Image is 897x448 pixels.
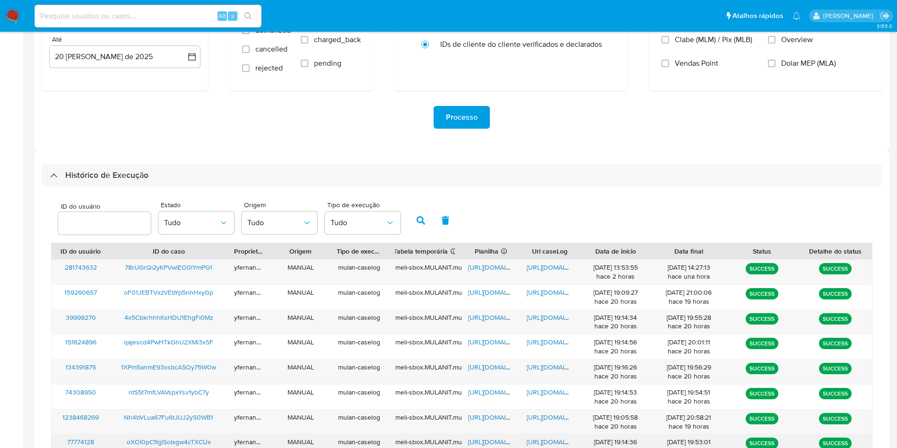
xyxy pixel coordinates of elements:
[792,12,801,20] a: Notificações
[877,22,892,30] span: 3.155.0
[218,11,226,20] span: Alt
[880,11,890,21] a: Sair
[238,9,258,23] button: search-icon
[823,11,877,20] p: yngrid.fernandes@mercadolivre.com
[35,10,261,22] input: Pesquise usuários ou casos...
[732,11,783,21] span: Atalhos rápidos
[231,11,234,20] span: s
